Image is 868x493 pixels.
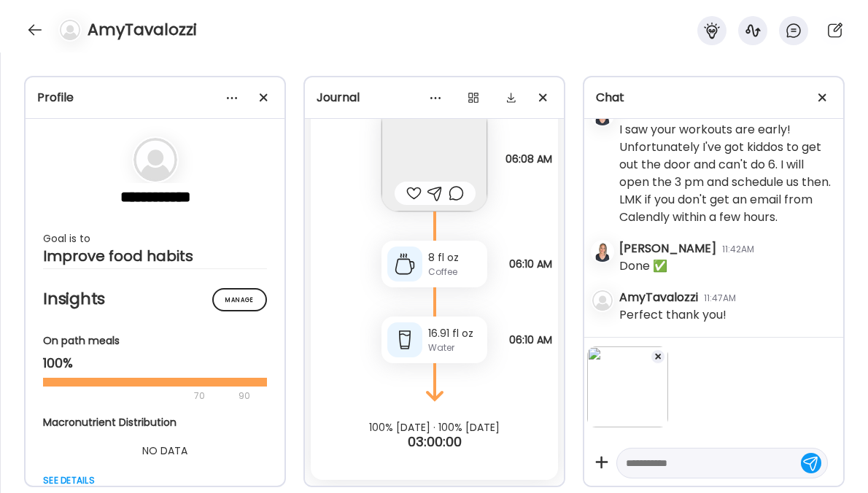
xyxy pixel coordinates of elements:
span: 06:10 AM [509,258,552,270]
img: avatars%2FRVeVBoY4G9O2578DitMsgSKHquL2 [592,241,613,262]
h2: Insights [43,288,267,310]
div: Perfect thank you! [619,306,726,324]
div: 8 fl oz [428,250,481,265]
img: images%2FgqR1SDnW9VVi3Upy54wxYxxnK7x1%2FduRumC7mvaR77iN6KK6X%2FW43PffYH824Dnoi2yOBX_1080 [587,346,668,427]
div: Macronutrient Distribution [43,415,287,430]
div: 100% [DATE] · 100% [DATE] [305,422,564,433]
div: 11:42AM [722,243,754,256]
span: 06:10 AM [509,334,552,346]
img: images%2FgqR1SDnW9VVi3Upy54wxYxxnK7x1%2FduRumC7mvaR77iN6KK6X%2FW43PffYH824Dnoi2yOBX_1080 [381,106,487,211]
div: On path meals [43,333,267,349]
div: Water [428,341,481,354]
div: Chat [596,89,832,106]
div: [PERSON_NAME] [619,240,716,257]
img: bg-avatar-default.svg [60,20,80,40]
div: Profile [37,89,273,106]
div: Coffee [428,265,481,279]
div: I saw your workouts are early! Unfortunately I've got kiddos to get out the door and can't do 6. ... [619,121,832,226]
div: Improve food habits [43,247,267,265]
div: 11:47AM [704,292,736,305]
div: 100% [43,354,267,372]
div: Goal is to [43,230,267,247]
div: AmyTavalozzi [619,289,698,306]
span: 06:08 AM [505,153,552,165]
div: 03:00:00 [305,433,564,451]
div: Done ✅ [619,257,667,275]
h4: AmyTavalozzi [88,18,197,42]
div: NO DATA [43,442,287,459]
img: bg-avatar-default.svg [133,138,177,182]
div: Journal [317,89,552,106]
div: 70 [43,387,234,405]
div: Manage [212,288,267,311]
div: 90 [237,387,252,405]
img: bg-avatar-default.svg [592,290,613,311]
div: 16.91 fl oz [428,326,481,341]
